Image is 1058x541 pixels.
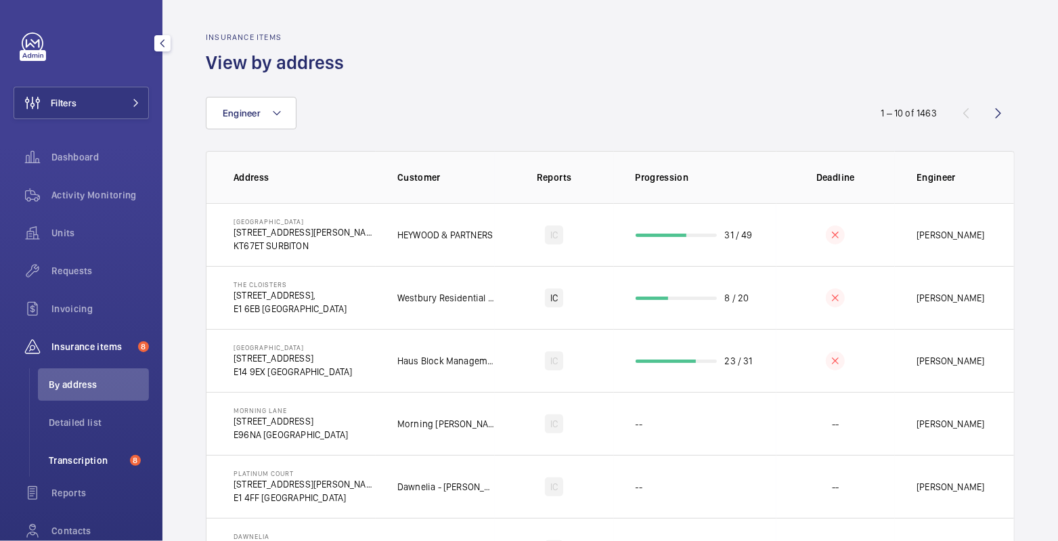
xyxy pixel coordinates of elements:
p: Deadline [786,171,886,184]
span: 8 [130,455,141,466]
p: The Cloisters [234,280,347,288]
span: Activity Monitoring [51,188,149,202]
span: 8 [138,341,149,352]
p: E1 6EB [GEOGRAPHIC_DATA] [234,302,347,316]
p: Dawnelia [234,532,359,540]
p: [PERSON_NAME] [917,228,984,242]
span: Reports [51,486,149,500]
span: Transcription [49,454,125,467]
p: Address [234,171,376,184]
p: [STREET_ADDRESS][PERSON_NAME], [234,477,376,491]
span: Engineer [223,108,261,118]
span: Requests [51,264,149,278]
div: IC [545,414,563,433]
p: E96NA [GEOGRAPHIC_DATA] [234,428,348,441]
p: -- [832,480,839,494]
p: -- [636,480,642,494]
p: [PERSON_NAME] [917,417,984,431]
p: [GEOGRAPHIC_DATA] [234,343,353,351]
p: E1 4FF [GEOGRAPHIC_DATA] [234,491,376,504]
h2: Insurance items [206,33,352,42]
p: -- [832,417,839,431]
span: Dashboard [51,150,149,164]
p: Haus Block Management - [GEOGRAPHIC_DATA] [397,354,495,368]
p: Engineer [917,171,987,184]
h1: View by address [206,50,352,75]
p: [STREET_ADDRESS] [234,414,348,428]
p: 23 / 31 [725,354,753,368]
p: [STREET_ADDRESS] [234,351,353,365]
p: [PERSON_NAME] [917,354,984,368]
p: [PERSON_NAME] [917,291,984,305]
p: Platinum Court [234,469,376,477]
div: IC [545,351,563,370]
button: Engineer [206,97,296,129]
span: Insurance items [51,340,133,353]
div: IC [545,288,563,307]
span: Detailed list [49,416,149,429]
span: Filters [51,96,76,110]
p: [STREET_ADDRESS], [234,288,347,302]
div: IC [545,225,563,244]
p: 8 / 20 [725,291,749,305]
p: 31 / 49 [725,228,753,242]
span: Invoicing [51,302,149,316]
p: Westbury Residential - [PERSON_NAME] [397,291,495,305]
p: Customer [397,171,495,184]
div: 1 – 10 of 1463 [881,106,937,120]
p: E14 9EX [GEOGRAPHIC_DATA] [234,365,353,378]
p: Morning Lane [234,406,348,414]
p: HEYWOOD & PARTNERS [397,228,493,242]
span: Units [51,226,149,240]
span: By address [49,378,149,391]
p: Reports [504,171,604,184]
button: Filters [14,87,149,119]
div: IC [545,477,563,496]
p: [STREET_ADDRESS][PERSON_NAME] [234,225,376,239]
p: -- [636,417,642,431]
p: Progression [636,171,776,184]
p: [PERSON_NAME] [917,480,984,494]
p: Morning [PERSON_NAME] [397,417,495,431]
p: Dawnelia - [PERSON_NAME] [397,480,495,494]
p: KT67ET SURBITON [234,239,376,253]
p: [GEOGRAPHIC_DATA] [234,217,376,225]
span: Contacts [51,524,149,538]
